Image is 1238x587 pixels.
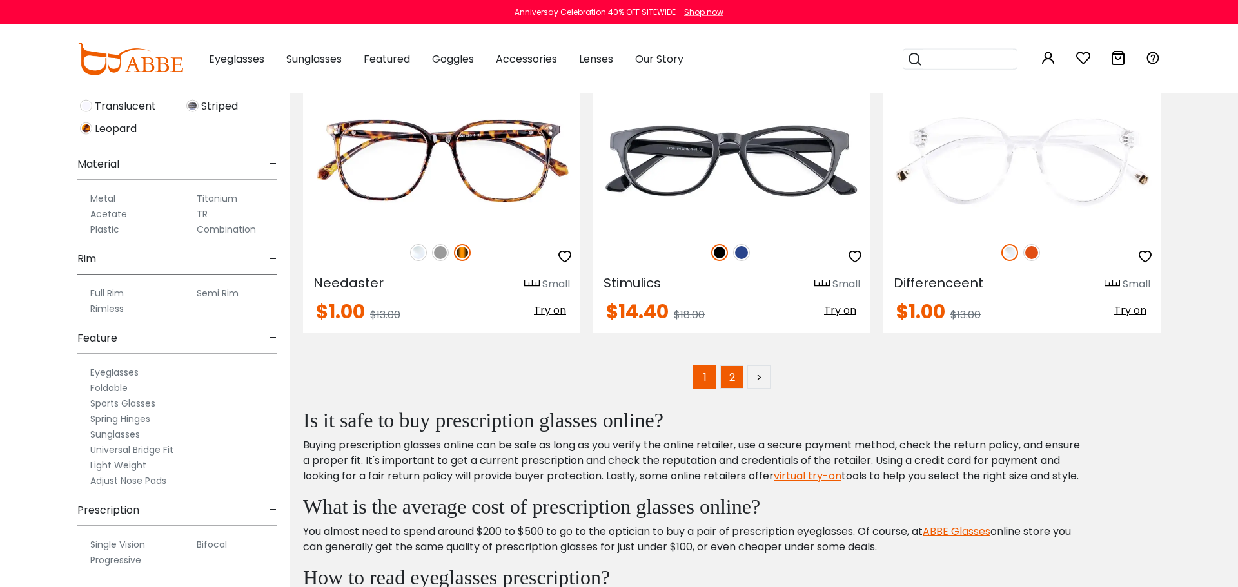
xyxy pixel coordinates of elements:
[95,99,156,114] span: Translucent
[896,298,945,325] span: $1.00
[90,537,145,552] label: Single Vision
[747,365,771,389] a: >
[370,307,400,322] span: $13.00
[286,52,342,66] span: Sunglasses
[814,279,830,289] img: size ruler
[832,276,860,292] div: Small
[269,495,277,526] span: -
[197,191,237,206] label: Titanium
[1023,244,1040,261] img: Orange
[894,274,983,292] span: Differenceent
[197,537,227,552] label: Bifocal
[454,244,471,261] img: Tortoise
[820,302,860,319] button: Try on
[77,495,139,526] span: Prescription
[303,408,1083,432] h2: Is it safe to buy prescription glasses online?
[684,6,723,18] div: Shop now
[269,149,277,180] span: -
[1110,302,1150,319] button: Try on
[530,302,570,319] button: Try on
[80,100,92,112] img: Translucent
[693,365,716,389] span: 1
[593,91,870,230] img: Black Stimulics - Acetate ,Universal Bridge Fit
[303,91,580,230] img: Tortoise Needaster - Plastic ,Universal Bridge Fit
[1123,276,1150,292] div: Small
[95,121,137,137] span: Leopard
[524,279,540,289] img: size ruler
[77,323,117,354] span: Feature
[90,396,155,411] label: Sports Glasses
[201,99,238,114] span: Striped
[186,100,199,112] img: Striped
[579,52,613,66] span: Lenses
[316,298,365,325] span: $1.00
[432,244,449,261] img: Gray
[496,52,557,66] span: Accessories
[774,468,841,483] a: virtual try-on
[77,244,96,274] span: Rim
[711,244,728,261] img: Black
[824,303,856,318] span: Try on
[542,276,570,292] div: Small
[90,380,128,396] label: Foldable
[197,206,208,222] label: TR
[303,524,1083,555] p: You almost need to spend around $200 to $500 to go to the optician to buy a pair of prescription ...
[674,307,705,322] span: $18.00
[678,6,723,17] a: Shop now
[534,303,566,318] span: Try on
[606,298,669,325] span: $14.40
[90,457,146,473] label: Light Weight
[90,473,166,488] label: Adjust Nose Pads
[303,494,1083,519] h2: What is the average cost of prescription glasses online?
[432,52,474,66] span: Goggles
[720,365,743,389] a: 2
[515,6,676,18] div: Anniversay Celebration 40% OFF SITEWIDE
[197,285,239,301] label: Semi Rim
[90,411,150,427] label: Spring Hinges
[269,323,277,354] span: -
[364,52,410,66] span: Featured
[77,149,119,180] span: Material
[209,52,264,66] span: Eyeglasses
[80,122,92,135] img: Leopard
[90,285,124,301] label: Full Rim
[303,438,1083,484] p: Buying prescription glasses online can be safe as long as you verify the online retailer, use a s...
[77,43,183,75] img: abbeglasses.com
[90,222,119,237] label: Plastic
[733,244,750,261] img: Blue
[197,222,256,237] label: Combination
[1105,279,1120,289] img: size ruler
[269,244,277,274] span: -
[90,301,124,316] label: Rimless
[90,365,139,380] label: Eyeglasses
[90,206,127,222] label: Acetate
[410,244,427,261] img: Clear
[90,552,141,568] label: Progressive
[90,427,140,442] label: Sunglasses
[313,274,384,292] span: Needaster
[635,52,683,66] span: Our Story
[950,307,981,322] span: $13.00
[1001,244,1018,261] img: Clear
[1114,303,1146,318] span: Try on
[90,442,173,457] label: Universal Bridge Fit
[604,274,661,292] span: Stimulics
[883,91,1161,230] img: Fclear Differenceent - Plastic ,Universal Bridge Fit
[923,524,990,539] a: ABBE Glasses
[90,191,115,206] label: Metal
